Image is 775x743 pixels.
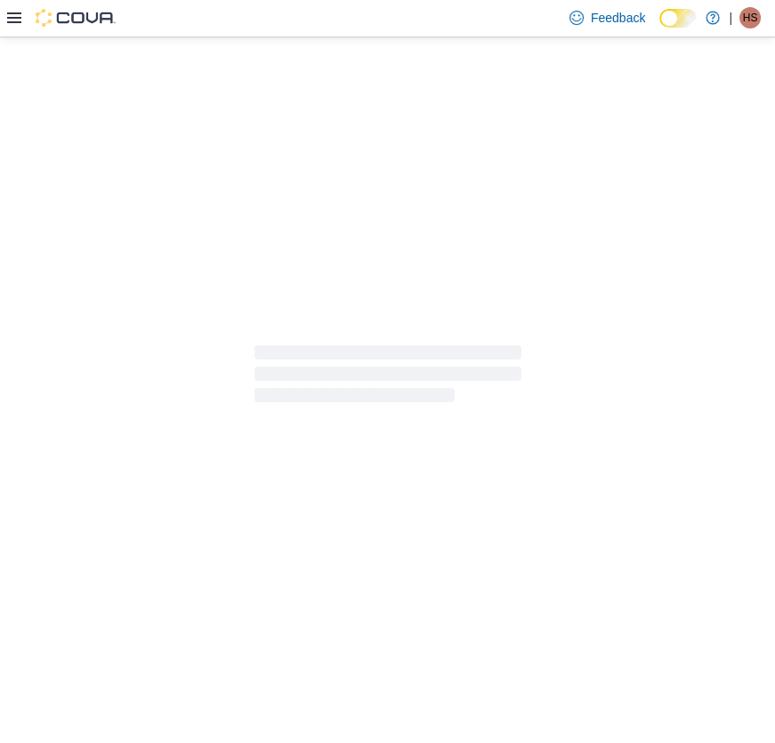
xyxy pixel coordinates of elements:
span: HS [743,7,758,28]
img: Cova [36,9,116,27]
span: Loading [254,349,521,406]
span: Feedback [591,9,645,27]
p: | [729,7,732,28]
div: Hurricane Siqueira [739,7,761,28]
input: Dark Mode [659,9,697,28]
